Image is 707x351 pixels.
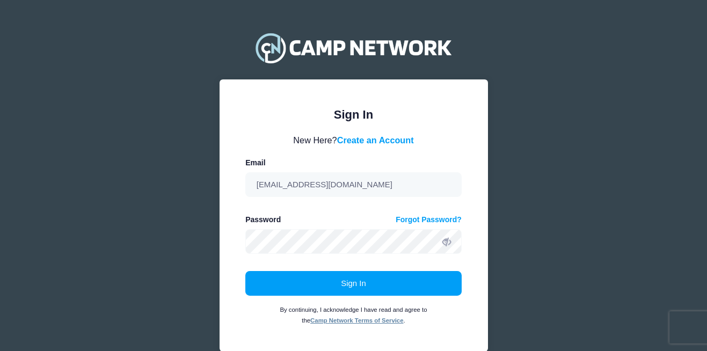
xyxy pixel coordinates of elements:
[245,134,462,147] div: New Here?
[251,26,456,69] img: Camp Network
[245,271,462,296] button: Sign In
[310,317,403,324] a: Camp Network Terms of Service
[245,106,462,123] div: Sign In
[245,157,265,169] label: Email
[280,306,427,324] small: By continuing, I acknowledge I have read and agree to the .
[396,214,462,225] a: Forgot Password?
[337,135,414,145] a: Create an Account
[245,214,281,225] label: Password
